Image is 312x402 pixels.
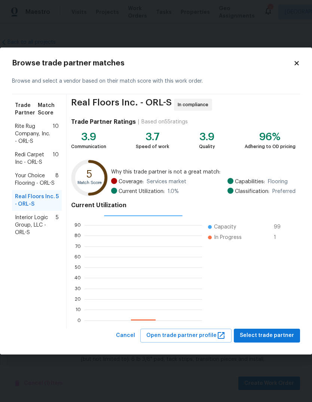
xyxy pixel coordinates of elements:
span: Real Floors Inc. - ORL-S [15,193,56,208]
text: 40 [74,276,81,280]
span: 5 [56,214,59,236]
h4: Trade Partner Ratings [71,118,136,126]
span: 1 [274,234,286,241]
div: Communication [71,143,106,150]
span: Services market [147,178,186,185]
span: Real Floors Inc. - ORL-S [71,99,172,111]
div: Based on 55 ratings [141,118,188,126]
span: Interior Logic Group, LLC - ORL-S [15,214,56,236]
button: Cancel [113,329,138,343]
span: Redi Carpet Inc - ORL-S [15,151,53,166]
span: 5 [56,193,59,208]
text: 0 [77,318,81,323]
span: Trade Partner [15,102,38,117]
h2: Browse trade partner matches [12,59,293,67]
span: Select trade partner [240,331,294,340]
div: Browse and select a vendor based on their match score with this work order. [12,68,300,94]
span: Capacity [214,223,236,231]
span: Rite Rug Company, Inc. - ORL-S [15,123,53,145]
span: In compliance [178,101,211,108]
button: Select trade partner [234,329,300,343]
span: Preferred [272,188,296,195]
span: Why this trade partner is not a great match: [111,168,296,176]
span: In Progress [214,234,242,241]
text: 80 [74,233,81,238]
button: Open trade partner profile [140,329,232,343]
span: Current Utilization: [119,188,165,195]
text: 10 [76,307,81,312]
div: Adhering to OD pricing [245,143,296,150]
div: | [136,118,141,126]
span: Capabilities: [235,178,265,185]
span: 8 [55,172,59,187]
span: Flooring [268,178,288,185]
text: 30 [75,286,81,291]
span: Cancel [116,331,135,340]
span: Classification: [235,188,269,195]
text: 60 [74,255,81,259]
span: 1.0 % [168,188,179,195]
text: 70 [75,244,81,249]
span: 99 [274,223,286,231]
div: Speed of work [136,143,169,150]
div: 3.7 [136,133,169,141]
h4: Current Utilization [71,202,296,209]
span: Match Score [38,102,59,117]
span: Coverage: [119,178,144,185]
text: 90 [74,223,81,227]
div: 3.9 [199,133,215,141]
span: 10 [53,123,59,145]
text: Match Score [77,181,102,185]
text: 20 [75,297,81,301]
text: 5 [86,170,92,180]
span: 10 [53,151,59,166]
span: Your Choice Flooring - ORL-S [15,172,55,187]
span: Open trade partner profile [146,331,226,340]
div: 96% [245,133,296,141]
text: 50 [75,265,81,270]
div: 3.9 [71,133,106,141]
div: Quality [199,143,215,150]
